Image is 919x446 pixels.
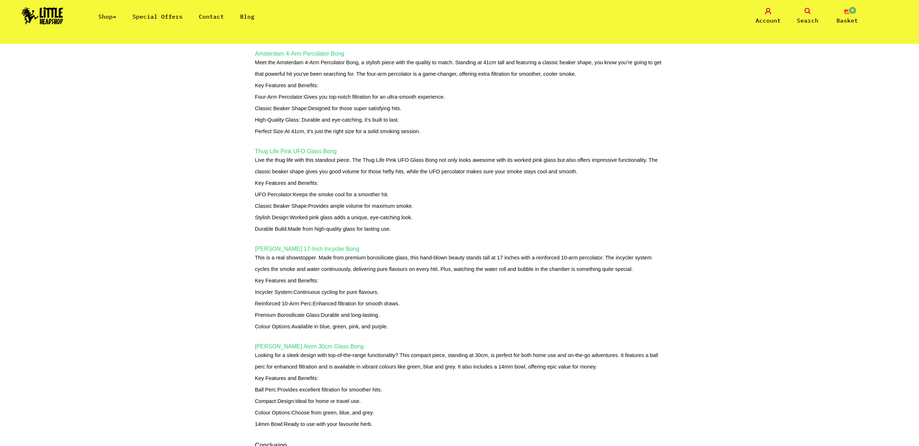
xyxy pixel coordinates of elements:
a: Thug Life Pink UFO Glass Bong [255,148,337,154]
strong: Classic Beaker Shape: [255,203,308,209]
img: Little Head Shop Logo [22,7,63,24]
span: Gives you top-notch filtration for an ultra-smooth experience. [255,94,445,100]
span: Choose from green, blue, and grey. [255,410,374,416]
span: Account [756,16,781,25]
strong: Incycler System: [255,289,294,295]
strong: Perfect Size: [255,128,285,134]
span: Available in blue, green, pink, and purple. [255,324,388,329]
span: This is a real showstopper. Made from premium borosilicate glass, this hand-blown beauty stands t... [255,255,652,272]
a: [PERSON_NAME] 17-Inch Incycler Bong [255,246,359,252]
span: Ideal for home or travel use. [255,398,361,404]
strong: 14mm Bowl: [255,421,284,427]
strong: Key Features and Benefits: [255,278,318,283]
span: Provides excellent filtration for smoother hits. [255,387,382,393]
a: Shop [98,13,116,20]
strong: Ball Perc: [255,387,277,393]
strong: Reinforced 10-Arm Perc: [255,301,313,306]
span: Enhanced filtration for smooth draws. [255,301,400,306]
span: Durable and long-lasting. [255,312,379,318]
a: Special Offers [132,13,183,20]
strong: Key Features and Benefits: [255,83,318,88]
strong: High-Quality Glass [255,117,299,123]
span: 0 [848,6,857,15]
strong: Key Features and Benefits: [255,375,318,381]
strong: Classic Beaker Shape: [255,105,308,111]
a: Contact [199,13,224,20]
span: Meet the Amsterdam 4-Arm Percolator Bong, a stylish piece with the quality to match. Standing at ... [255,60,661,77]
strong: Four-Arm Percolator: [255,94,304,100]
span: Worked pink glass adds a unique, eye-catching look. [255,215,412,220]
strong: Colour Options: [255,324,291,329]
strong: Premium Borosilicate Glass: [255,312,321,318]
a: Search [790,8,826,25]
strong: Key Features and Benefits: [255,180,318,186]
span: : Durable and eye-catching, it’s built to last. [255,117,399,123]
span: Designed for those super satisfying hits. [255,105,401,111]
span: Keeps the smoke cool for a smoother hit. [255,192,388,197]
strong: Durable Build: [255,226,288,232]
span: Made from high-quality glass for lasting use. [255,226,391,232]
a: [PERSON_NAME] Atom 30cm Glass Bong [255,343,364,349]
span: Live the thug life with this standout piece. The Thug Life Pink UFO Glass Bong not only looks awe... [255,157,658,174]
a: Amsterdam 4-Arm Percolator Bong [255,51,344,57]
span: Provides ample volume for maximum smoke. [255,203,413,209]
span: At 41cm, it’s just the right size for a solid smoking session. [255,128,420,134]
span: Basket [836,16,858,25]
strong: UFO Percolator: [255,192,293,197]
strong: Compact Design: [255,398,295,404]
a: Blog [240,13,255,20]
span: Looking for a sleek design with top-of-the-range functionality? This compact piece, standing at 3... [255,352,658,370]
span: Ready to use with your favourite herb. [255,421,373,427]
a: 0 Basket [829,8,865,25]
span: Search [797,16,818,25]
strong: Colour Options: [255,410,291,416]
strong: Stylish Design: [255,215,290,220]
span: Continuous cycling for pure flavours. [255,289,379,295]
